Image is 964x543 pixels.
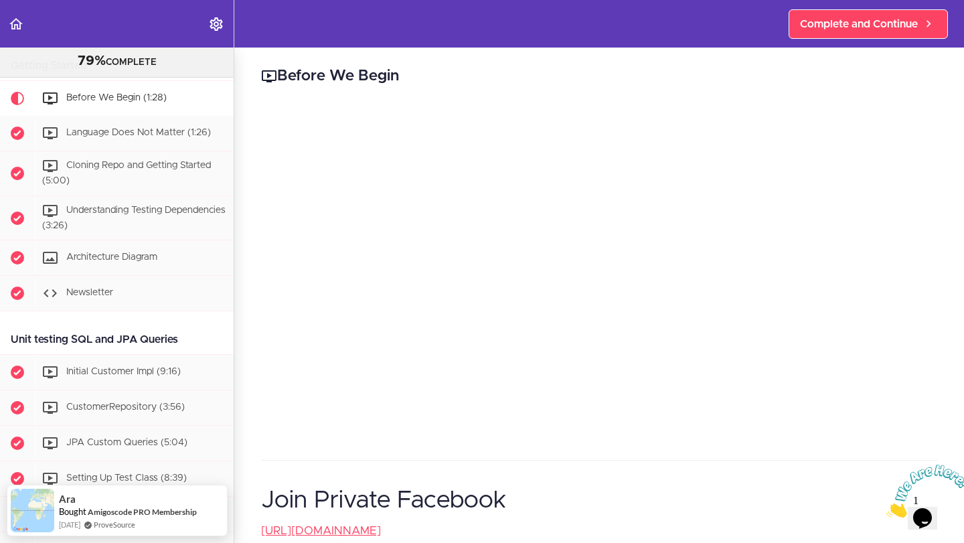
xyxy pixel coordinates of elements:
[66,439,187,448] span: JPA Custom Queries (5:04)
[789,9,948,39] a: Complete and Continue
[66,93,167,102] span: Before We Begin (1:28)
[88,507,197,517] a: Amigoscode PRO Membership
[800,16,918,32] span: Complete and Continue
[261,65,937,88] h2: Before We Begin
[17,53,217,70] div: COMPLETE
[208,16,224,32] svg: Settings Menu
[94,519,135,530] a: ProveSource
[261,525,381,536] a: [URL][DOMAIN_NAME]
[78,54,106,68] span: 79%
[59,519,80,530] span: [DATE]
[5,5,11,17] span: 1
[8,16,24,32] svg: Back to course curriculum
[66,289,113,298] span: Newsletter
[59,493,76,505] span: Ara
[881,459,964,523] iframe: chat widget
[42,206,226,230] span: Understanding Testing Dependencies (3:26)
[5,5,88,58] img: Chat attention grabber
[59,506,86,517] span: Bought
[66,253,157,262] span: Architecture Diagram
[66,403,185,412] span: CustomerRepository (3:56)
[11,489,54,532] img: provesource social proof notification image
[261,487,937,514] h1: Join Private Facebook
[66,474,187,483] span: Setting Up Test Class (8:39)
[66,128,211,137] span: Language Does Not Matter (1:26)
[42,161,211,185] span: Cloning Repo and Getting Started (5:00)
[66,368,181,377] span: Initial Customer Impl (9:16)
